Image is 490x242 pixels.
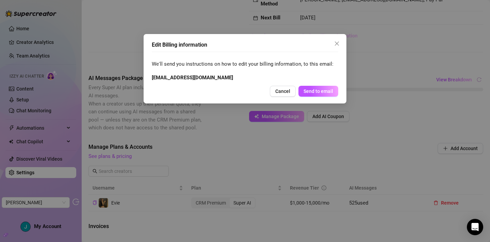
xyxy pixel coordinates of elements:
span: close [334,41,340,46]
div: Edit Billing information [152,41,338,49]
button: Close [331,38,342,49]
div: Open Intercom Messenger [467,219,483,235]
strong: [EMAIL_ADDRESS][DOMAIN_NAME] [152,75,233,81]
span: We'll send you instructions on how to edit your billing information, to this email: [152,60,338,68]
span: Cancel [275,88,290,94]
span: Send to email [304,88,333,94]
span: Close [331,41,342,46]
button: Send to email [298,86,338,97]
button: Cancel [270,86,296,97]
